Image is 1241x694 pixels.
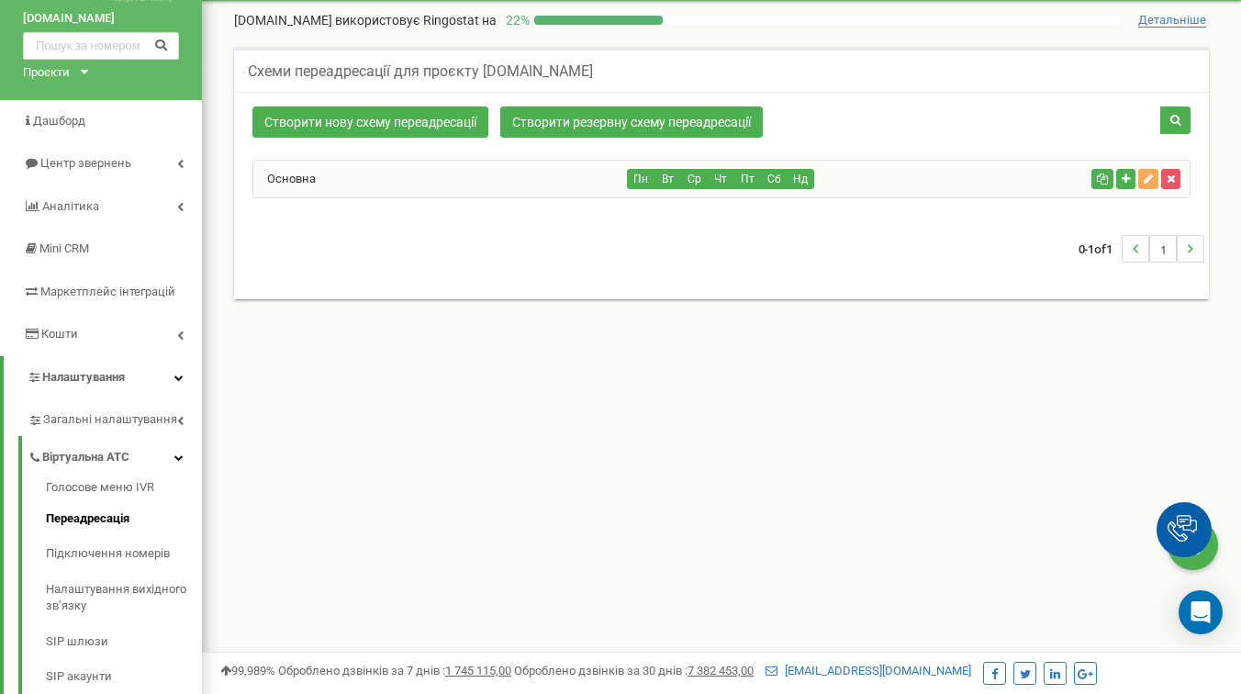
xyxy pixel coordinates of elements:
a: Налаштування [4,356,202,399]
a: Загальні налаштування [28,398,202,436]
p: 22 % [497,11,534,29]
button: Пн [627,169,654,189]
p: [DOMAIN_NAME] [234,11,497,29]
a: [EMAIL_ADDRESS][DOMAIN_NAME] [766,664,971,677]
span: Оброблено дзвінків за 30 днів : [514,664,754,677]
nav: ... [1079,217,1204,281]
span: Центр звернень [40,156,131,170]
span: Аналiтика [42,199,99,213]
span: Загальні налаштування [43,411,177,429]
a: Підключення номерів [46,536,202,572]
a: Створити резервну схему переадресації [500,106,763,138]
a: Голосове меню IVR [46,479,202,501]
a: Віртуальна АТС [28,436,202,474]
span: Дашборд [33,114,85,128]
span: Детальніше [1138,13,1206,28]
a: SIP шлюзи [46,624,202,660]
u: 1 745 115,00 [445,664,511,677]
a: Переадресація [46,501,202,537]
span: Mini CRM [39,241,89,255]
span: Оброблено дзвінків за 7 днів : [278,664,511,677]
span: використовує Ringostat на [335,13,497,28]
a: Основна [253,172,316,185]
span: 99,989% [220,664,275,677]
div: Open Intercom Messenger [1179,590,1223,634]
button: Пошук схеми переадресації [1160,106,1191,134]
a: [DOMAIN_NAME] [23,10,179,28]
span: Маркетплейс інтеграцій [40,285,175,298]
span: Налаштування [42,370,125,384]
button: Вт [654,169,681,189]
span: Віртуальна АТС [42,449,129,466]
a: Створити нову схему переадресації [252,106,488,138]
input: Пошук за номером [23,32,179,60]
button: Сб [760,169,788,189]
button: Пт [733,169,761,189]
div: Проєкти [23,64,70,82]
button: Ср [680,169,708,189]
span: of [1094,241,1106,257]
a: Налаштування вихідного зв’язку [46,572,202,624]
li: 1 [1149,235,1177,263]
u: 7 382 453,00 [688,664,754,677]
h5: Схеми переадресації для проєкту [DOMAIN_NAME] [248,63,593,80]
span: Кошти [41,327,78,341]
button: Чт [707,169,734,189]
span: 0-1 1 [1079,235,1122,263]
button: Нд [787,169,814,189]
